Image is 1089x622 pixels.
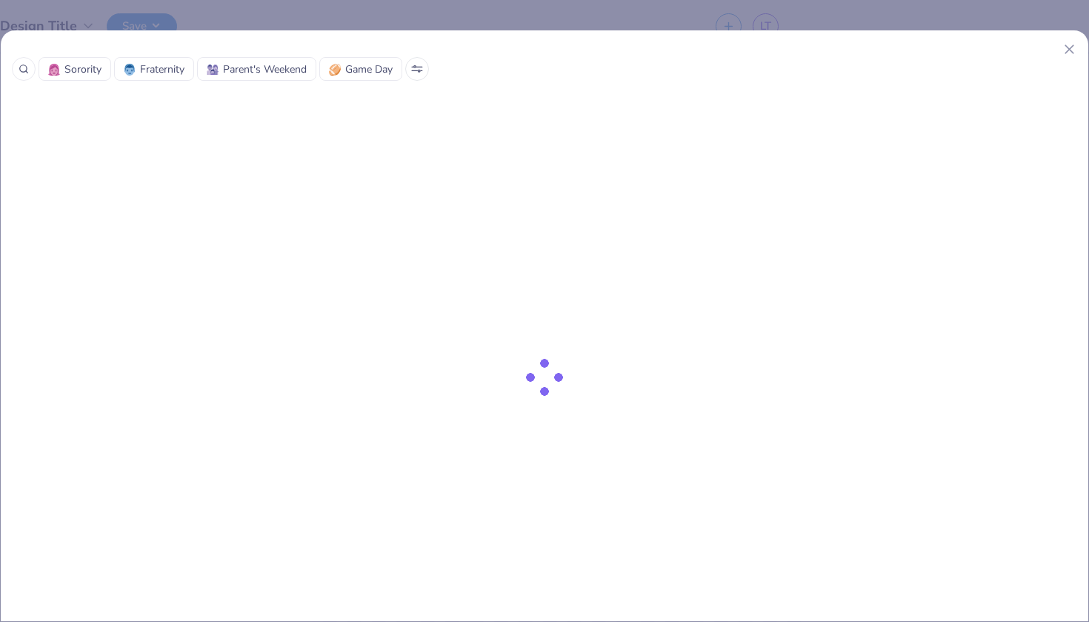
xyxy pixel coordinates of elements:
[223,62,307,77] span: Parent's Weekend
[124,64,136,76] img: Fraternity
[329,64,341,76] img: Game Day
[197,57,316,81] button: Parent's WeekendParent's Weekend
[207,64,219,76] img: Parent's Weekend
[64,62,101,77] span: Sorority
[140,62,184,77] span: Fraternity
[405,57,429,81] button: Sort Popup Button
[114,57,194,81] button: FraternityFraternity
[319,57,402,81] button: Game DayGame Day
[48,64,60,76] img: Sorority
[345,62,393,77] span: Game Day
[39,57,111,81] button: SororitySorority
